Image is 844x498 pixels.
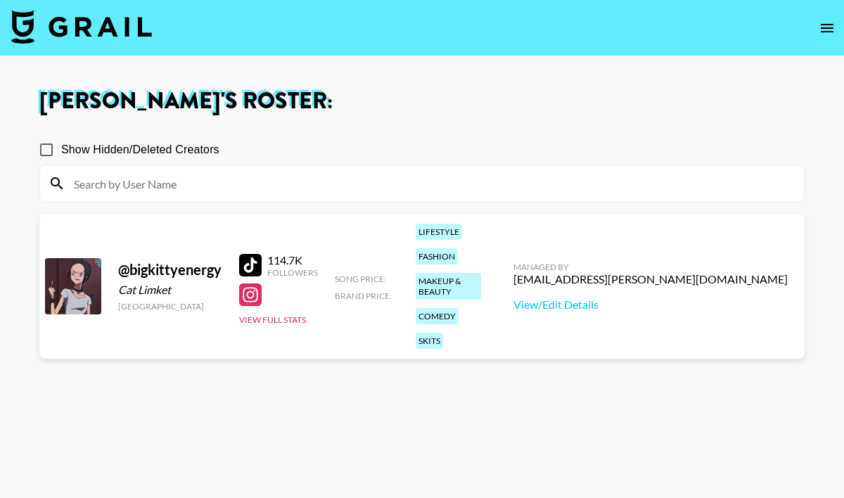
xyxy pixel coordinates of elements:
div: [GEOGRAPHIC_DATA] [118,301,222,312]
input: Search by User Name [65,172,795,195]
div: skits [416,333,443,349]
div: makeup & beauty [416,273,481,300]
span: Show Hidden/Deleted Creators [61,141,219,158]
h1: [PERSON_NAME] 's Roster: [39,90,805,113]
div: @ bigkittyenergy [118,261,222,279]
div: Cat Limket [118,283,222,297]
div: lifestyle [416,224,462,240]
div: fashion [416,248,458,264]
div: Managed By [513,262,788,272]
div: comedy [416,308,459,324]
span: Brand Price: [335,290,392,301]
div: [EMAIL_ADDRESS][PERSON_NAME][DOMAIN_NAME] [513,272,788,286]
span: Song Price: [335,274,386,284]
button: View Full Stats [239,314,306,325]
a: View/Edit Details [513,298,788,312]
button: open drawer [813,14,841,42]
img: Grail Talent [11,10,152,44]
div: 114.7K [267,253,318,267]
div: Followers [267,267,318,278]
